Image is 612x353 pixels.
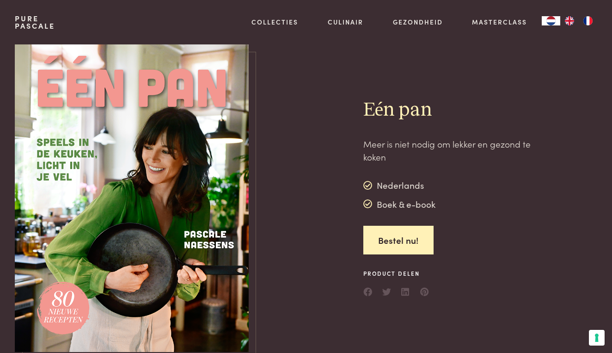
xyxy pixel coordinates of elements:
[542,16,560,25] a: NL
[589,330,605,346] button: Uw voorkeuren voor toestemming voor trackingtechnologieën
[15,44,249,352] img: https://admin.purepascale.com/wp-content/uploads/2025/07/een-pan-voorbeeldcover.png
[363,137,548,164] p: Meer is niet nodig om lekker en gezond te koken
[363,197,436,211] div: Boek & e-book
[363,226,434,255] a: Bestel nu!
[560,16,579,25] a: EN
[560,16,597,25] ul: Language list
[579,16,597,25] a: FR
[15,15,55,30] a: PurePascale
[472,17,527,27] a: Masterclass
[542,16,560,25] div: Language
[363,269,430,278] span: Product delen
[393,17,443,27] a: Gezondheid
[328,17,363,27] a: Culinair
[251,17,298,27] a: Collecties
[363,98,548,123] h2: Eén pan
[542,16,597,25] aside: Language selected: Nederlands
[363,179,436,192] div: Nederlands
